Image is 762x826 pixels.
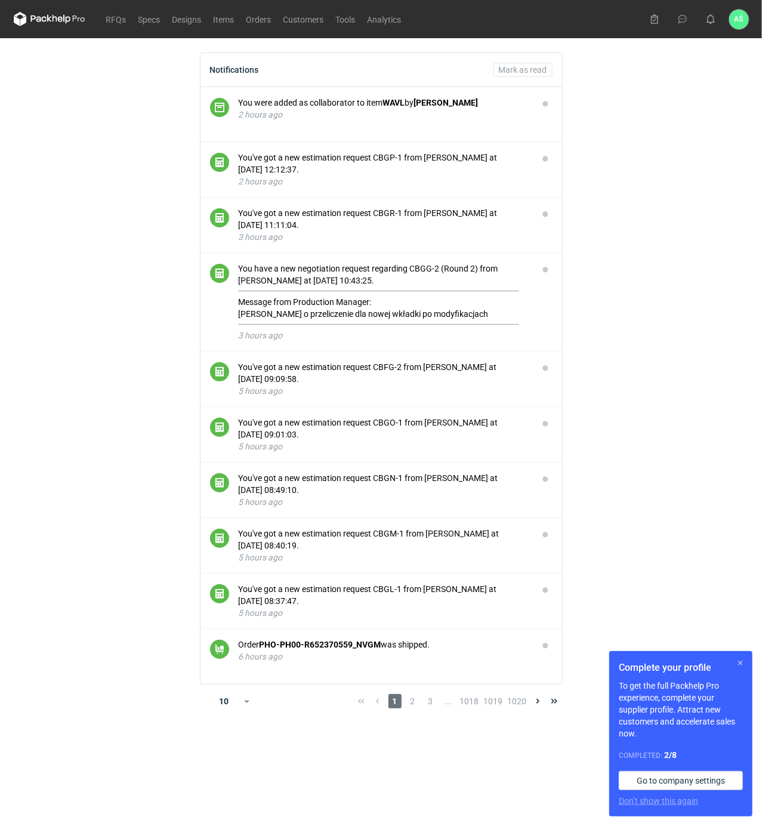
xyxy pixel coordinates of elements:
[424,694,437,708] span: 3
[239,651,529,662] div: 6 hours ago
[406,694,419,708] span: 2
[132,12,166,26] a: Specs
[239,231,529,243] div: 3 hours ago
[239,385,529,397] div: 5 hours ago
[239,417,529,440] div: You've got a new estimation request CBGO-1 from [PERSON_NAME] at [DATE] 09:01:03.
[205,693,243,710] div: 10
[239,528,529,563] button: You've got a new estimation request CBGM-1 from [PERSON_NAME] at [DATE] 08:40:19.5 hours ago
[239,109,529,121] div: 2 hours ago
[733,656,748,670] button: Skip for now
[383,98,405,107] strong: WAVL
[239,607,529,619] div: 5 hours ago
[239,583,529,619] button: You've got a new estimation request CBGL-1 from [PERSON_NAME] at [DATE] 08:37:47.5 hours ago
[210,65,259,75] div: Notifications
[414,98,479,107] strong: [PERSON_NAME]
[239,472,529,496] div: You've got a new estimation request CBGN-1 from [PERSON_NAME] at [DATE] 08:49:10.
[239,207,529,243] button: You've got a new estimation request CBGR-1 from [PERSON_NAME] at [DATE] 11:11:04.3 hours ago
[277,12,330,26] a: Customers
[239,417,529,452] button: You've got a new estimation request CBGO-1 from [PERSON_NAME] at [DATE] 09:01:03.5 hours ago
[239,496,529,508] div: 5 hours ago
[619,661,743,675] h1: Complete your profile
[239,583,529,607] div: You've got a new estimation request CBGL-1 from [PERSON_NAME] at [DATE] 08:37:47.
[239,639,529,662] button: OrderPHO-PH00-R652370559_NVGMwas shipped.6 hours ago
[239,551,529,563] div: 5 hours ago
[239,152,529,187] button: You've got a new estimation request CBGP-1 from [PERSON_NAME] at [DATE] 12:12:37.2 hours ago
[239,263,529,341] button: You have a new negotiation request regarding CBGG-2 (Round 2) from [PERSON_NAME] at [DATE] 10:43:...
[619,749,743,762] div: Completed:
[388,694,402,708] span: 1
[239,639,529,651] div: Order was shipped.
[166,12,208,26] a: Designs
[239,361,529,397] button: You've got a new estimation request CBFG-2 from [PERSON_NAME] at [DATE] 09:09:58.5 hours ago
[100,12,132,26] a: RFQs
[239,152,529,175] div: You've got a new estimation request CBGP-1 from [PERSON_NAME] at [DATE] 12:12:37.
[460,694,479,708] span: 1018
[442,694,455,708] span: ...
[239,472,529,508] button: You've got a new estimation request CBGN-1 from [PERSON_NAME] at [DATE] 08:49:10.5 hours ago
[729,10,749,29] button: AŚ
[664,750,677,760] strong: 2 / 8
[484,694,503,708] span: 1019
[260,640,381,649] strong: PHO-PH00-R652370559_NVGM
[239,207,529,231] div: You've got a new estimation request CBGR-1 from [PERSON_NAME] at [DATE] 11:11:04.
[239,97,529,109] div: You were added as collaborator to item by
[619,771,743,790] a: Go to company settings
[619,795,698,807] button: Don’t show this again
[239,175,529,187] div: 2 hours ago
[239,97,529,121] button: You were added as collaborator to itemWAVLby[PERSON_NAME]2 hours ago
[619,680,743,739] p: To get the full Packhelp Pro experience, complete your supplier profile. Attract new customers an...
[239,361,529,385] div: You've got a new estimation request CBFG-2 from [PERSON_NAME] at [DATE] 09:09:58.
[493,63,553,77] button: Mark as read
[729,10,749,29] div: Adrian Świerżewski
[14,12,85,26] svg: Packhelp Pro
[239,440,529,452] div: 5 hours ago
[330,12,362,26] a: Tools
[239,528,529,551] div: You've got a new estimation request CBGM-1 from [PERSON_NAME] at [DATE] 08:40:19.
[208,12,240,26] a: Items
[362,12,408,26] a: Analytics
[499,66,547,74] span: Mark as read
[508,694,527,708] span: 1020
[239,263,529,325] div: You have a new negotiation request regarding CBGG-2 (Round 2) from [PERSON_NAME] at [DATE] 10:43:...
[239,329,529,341] div: 3 hours ago
[240,12,277,26] a: Orders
